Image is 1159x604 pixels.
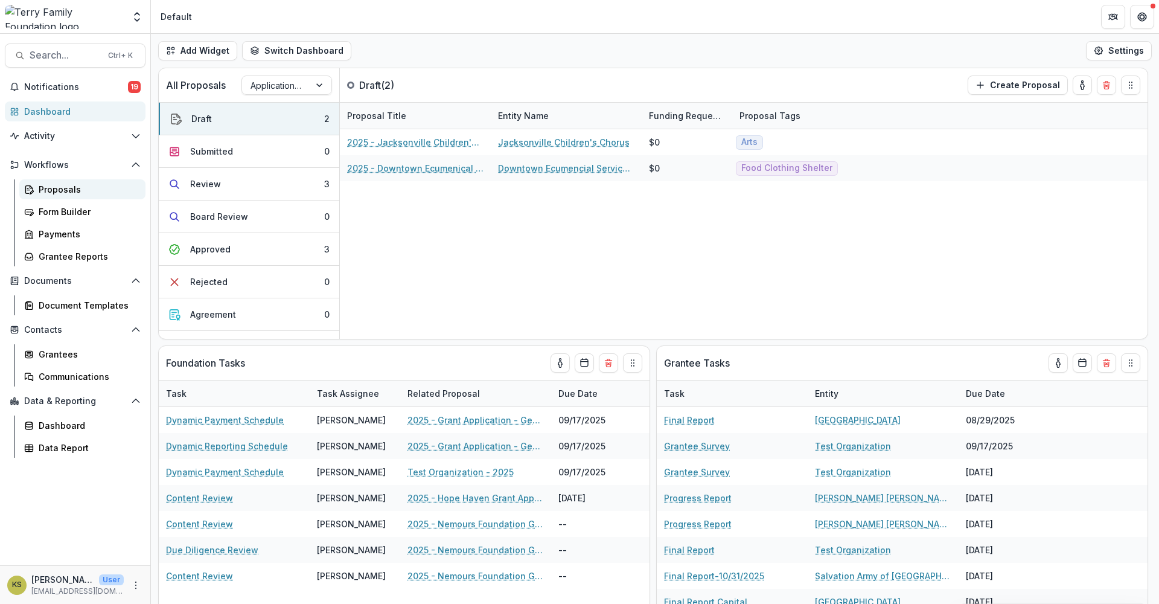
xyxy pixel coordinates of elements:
[732,103,883,129] div: Proposal Tags
[959,387,1012,400] div: Due Date
[491,109,556,122] div: Entity Name
[19,438,145,458] a: Data Report
[959,537,1049,563] div: [DATE]
[159,103,339,135] button: Draft2
[19,416,145,435] a: Dashboard
[190,210,248,223] div: Board Review
[19,246,145,266] a: Grantee Reports
[491,103,642,129] div: Entity Name
[324,243,330,255] div: 3
[959,563,1049,589] div: [DATE]
[657,381,808,406] div: Task
[5,391,145,411] button: Open Data & Reporting
[1121,75,1140,95] button: Drag
[599,353,618,373] button: Delete card
[159,381,310,406] div: Task
[498,162,634,175] a: Downtown Ecumencial Services Council
[815,570,951,582] a: Salvation Army of [GEOGRAPHIC_DATA][US_STATE]
[400,387,487,400] div: Related Proposal
[498,136,630,149] a: Jacksonville Children's Chorus
[99,574,124,585] p: User
[190,178,221,190] div: Review
[642,103,732,129] div: Funding Requested
[959,485,1049,511] div: [DATE]
[551,511,642,537] div: --
[24,160,126,170] span: Workflows
[1097,75,1116,95] button: Delete card
[359,78,450,92] p: Draft ( 2 )
[166,518,233,530] a: Content Review
[166,414,284,426] a: Dynamic Payment Schedule
[340,103,491,129] div: Proposal Title
[24,131,126,141] span: Activity
[808,381,959,406] div: Entity
[317,570,386,582] div: [PERSON_NAME]
[317,440,386,452] div: [PERSON_NAME]
[39,419,136,432] div: Dashboard
[39,442,136,454] div: Data Report
[551,537,642,563] div: --
[407,518,544,530] a: 2025 - Nemours Foundation Grant Application - Analysis of [MEDICAL_DATA] Care in [GEOGRAPHIC_DATA]
[407,544,544,556] a: 2025 - Nemours Foundation Grant Application Form - Program or Project
[159,135,339,168] button: Submitted0
[5,126,145,146] button: Open Activity
[1049,353,1068,373] button: toggle-assigned-to-me
[19,295,145,315] a: Document Templates
[815,414,901,426] a: [GEOGRAPHIC_DATA]
[190,145,233,158] div: Submitted
[741,163,832,173] span: Food Clothing Shelter
[106,49,135,62] div: Ctrl + K
[310,381,400,406] div: Task Assignee
[340,109,413,122] div: Proposal Title
[5,320,145,339] button: Open Contacts
[129,5,145,29] button: Open entity switcher
[664,414,715,426] a: Final Report
[19,344,145,364] a: Grantees
[5,77,145,97] button: Notifications19
[317,544,386,556] div: [PERSON_NAME]
[407,414,544,426] a: 2025 - Grant Application - General Operating Support
[19,224,145,244] a: Payments
[5,5,124,29] img: Terry Family Foundation logo
[959,381,1049,406] div: Due Date
[166,492,233,504] a: Content Review
[19,367,145,387] a: Communications
[5,155,145,175] button: Open Workflows
[347,162,484,175] a: 2025 - Downtown Ecumenical Services Council - Capital Campaign/Endowment
[815,492,951,504] a: [PERSON_NAME] [PERSON_NAME] Foundaton
[190,275,228,288] div: Rejected
[664,570,764,582] a: Final Report-10/31/2025
[808,387,846,400] div: Entity
[1130,5,1154,29] button: Get Help
[159,387,194,400] div: Task
[12,581,22,589] div: Kathleen Shaw
[317,466,386,478] div: [PERSON_NAME]
[551,387,605,400] div: Due Date
[664,356,730,370] p: Grantee Tasks
[407,570,544,582] a: 2025 - Nemours Foundation Grant Application Form - Program or Project
[741,137,758,147] span: Arts
[166,440,288,452] a: Dynamic Reporting Schedule
[815,466,891,478] a: Test Organization
[30,50,101,61] span: Search...
[1121,353,1140,373] button: Drag
[959,433,1049,459] div: 09/17/2025
[1097,353,1116,373] button: Delete card
[39,299,136,312] div: Document Templates
[623,353,642,373] button: Drag
[664,440,730,452] a: Grantee Survey
[551,407,642,433] div: 09/17/2025
[39,205,136,218] div: Form Builder
[39,228,136,240] div: Payments
[310,387,386,400] div: Task Assignee
[551,433,642,459] div: 09/17/2025
[815,544,891,556] a: Test Organization
[31,586,124,597] p: [EMAIL_ADDRESS][DOMAIN_NAME]
[190,243,231,255] div: Approved
[1073,353,1092,373] button: Calendar
[161,10,192,23] div: Default
[407,466,514,478] a: Test Organization - 2025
